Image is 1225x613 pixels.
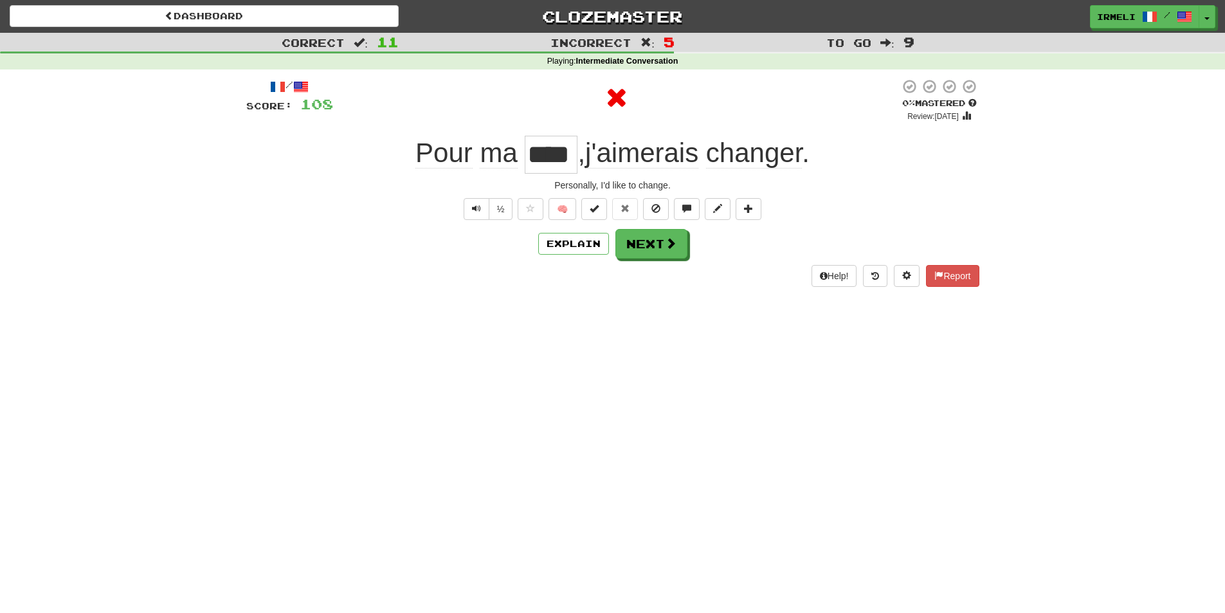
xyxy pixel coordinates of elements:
[926,265,979,287] button: Report
[418,5,807,28] a: Clozemaster
[282,36,345,49] span: Correct
[549,198,576,220] button: 🧠
[354,37,368,48] span: :
[812,265,857,287] button: Help!
[10,5,399,27] a: Dashboard
[246,179,979,192] div: Personally, I'd like to change.
[377,34,399,50] span: 11
[615,229,687,259] button: Next
[674,198,700,220] button: Discuss sentence (alt+u)
[300,96,333,112] span: 108
[246,78,333,95] div: /
[736,198,761,220] button: Add to collection (alt+a)
[907,112,959,121] small: Review: [DATE]
[518,198,543,220] button: Favorite sentence (alt+f)
[464,198,489,220] button: Play sentence audio (ctl+space)
[863,265,887,287] button: Round history (alt+y)
[577,138,810,169] span: , .
[706,138,802,169] span: changer
[581,198,607,220] button: Set this sentence to 100% Mastered (alt+m)
[585,138,698,169] span: j'aimerais
[902,98,915,108] span: 0 %
[664,34,675,50] span: 5
[576,57,678,66] strong: Intermediate Conversation
[246,100,293,111] span: Score:
[1164,10,1170,19] span: /
[903,34,914,50] span: 9
[705,198,730,220] button: Edit sentence (alt+d)
[538,233,609,255] button: Explain
[826,36,871,49] span: To go
[461,198,513,220] div: Text-to-speech controls
[415,138,473,169] span: Pour
[640,37,655,48] span: :
[489,198,513,220] button: ½
[1097,11,1136,23] span: Irmeli
[900,98,979,109] div: Mastered
[1090,5,1199,28] a: Irmeli /
[643,198,669,220] button: Ignore sentence (alt+i)
[550,36,631,49] span: Incorrect
[480,138,517,169] span: ma
[612,198,638,220] button: Reset to 0% Mastered (alt+r)
[880,37,894,48] span: :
